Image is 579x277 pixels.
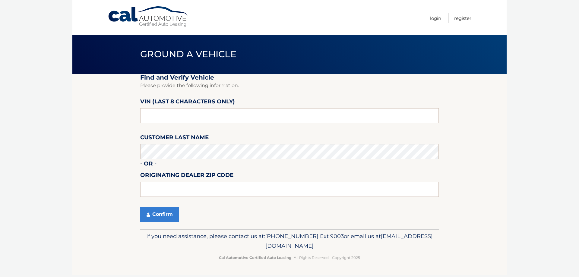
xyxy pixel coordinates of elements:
[108,6,189,27] a: Cal Automotive
[140,207,179,222] button: Confirm
[144,231,435,251] p: If you need assistance, please contact us at: or email us at
[140,97,235,108] label: VIN (last 8 characters only)
[140,159,157,170] label: - or -
[219,255,291,260] strong: Cal Automotive Certified Auto Leasing
[140,81,439,90] p: Please provide the following information.
[140,133,209,144] label: Customer Last Name
[140,74,439,81] h2: Find and Verify Vehicle
[144,254,435,261] p: - All Rights Reserved - Copyright 2025
[265,233,344,240] span: [PHONE_NUMBER] Ext 9003
[430,13,441,23] a: Login
[454,13,471,23] a: Register
[140,49,236,60] span: Ground a Vehicle
[140,171,233,182] label: Originating Dealer Zip Code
